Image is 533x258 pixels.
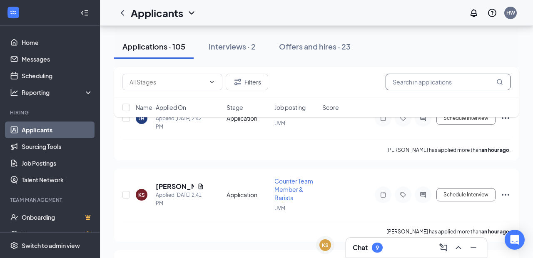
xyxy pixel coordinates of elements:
[386,74,511,90] input: Search in applications
[505,230,525,250] div: Open Intercom Messenger
[10,241,18,250] svg: Settings
[467,241,480,254] button: Minimize
[131,6,183,20] h1: Applicants
[22,171,93,188] a: Talent Network
[453,243,463,253] svg: ChevronUp
[10,88,18,97] svg: Analysis
[226,74,268,90] button: Filter Filters
[10,109,91,116] div: Hiring
[22,67,93,84] a: Scheduling
[22,226,93,242] a: TeamCrown
[9,8,17,17] svg: WorkstreamLogo
[398,191,408,198] svg: Tag
[378,191,388,198] svg: Note
[386,146,511,154] p: [PERSON_NAME] has applied more than .
[22,88,93,97] div: Reporting
[187,8,197,18] svg: ChevronDown
[322,103,339,112] span: Score
[438,243,448,253] svg: ComposeMessage
[469,8,479,18] svg: Notifications
[418,191,428,198] svg: ActiveChat
[136,103,186,112] span: Name · Applied On
[22,34,93,51] a: Home
[468,243,478,253] svg: Minimize
[322,242,329,249] div: KS
[487,8,497,18] svg: QuestionInfo
[117,8,127,18] svg: ChevronLeft
[80,9,89,17] svg: Collapse
[274,177,313,201] span: Counter Team Member & Barista
[209,41,256,52] div: Interviews · 2
[274,205,285,211] span: UVM
[436,188,496,201] button: Schedule Interview
[437,241,450,254] button: ComposeMessage
[233,77,243,87] svg: Filter
[197,183,204,190] svg: Document
[227,103,243,112] span: Stage
[481,147,509,153] b: an hour ago
[138,191,145,198] div: KS
[156,182,194,191] h5: [PERSON_NAME]
[130,77,205,87] input: All Stages
[22,209,93,226] a: OnboardingCrown
[386,228,511,235] p: [PERSON_NAME] has applied more than .
[10,196,91,203] div: Team Management
[227,191,269,199] div: Application
[22,241,80,250] div: Switch to admin view
[274,103,306,112] span: Job posting
[506,9,515,16] div: HW
[209,79,215,85] svg: ChevronDown
[22,155,93,171] a: Job Postings
[22,122,93,138] a: Applicants
[22,51,93,67] a: Messages
[279,41,351,52] div: Offers and hires · 23
[496,79,503,85] svg: MagnifyingGlass
[481,228,509,235] b: an hour ago
[353,243,368,252] h3: Chat
[376,244,379,251] div: 9
[452,241,465,254] button: ChevronUp
[501,190,511,200] svg: Ellipses
[156,191,204,208] div: Applied [DATE] 2:41 PM
[22,138,93,155] a: Sourcing Tools
[122,41,185,52] div: Applications · 105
